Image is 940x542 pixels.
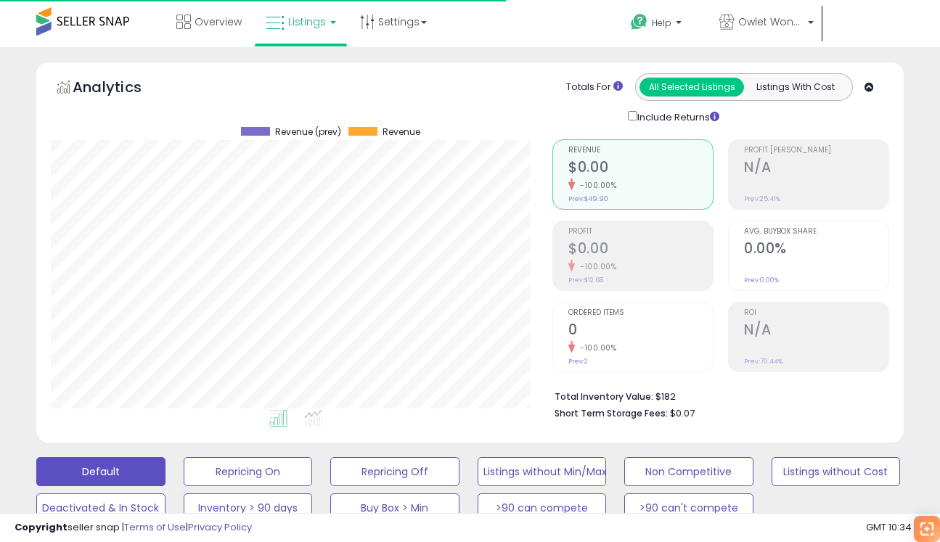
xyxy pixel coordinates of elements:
[188,520,252,534] a: Privacy Policy
[124,520,186,534] a: Terms of Use
[744,276,779,284] small: Prev: 0.00%
[568,228,713,236] span: Profit
[568,309,713,317] span: Ordered Items
[15,521,252,535] div: seller snap | |
[36,493,165,522] button: Deactivated & In Stock
[568,357,588,366] small: Prev: 2
[195,15,242,29] span: Overview
[568,159,713,178] h2: $0.00
[184,493,313,522] button: Inventory > 90 days
[744,194,780,203] small: Prev: 25.41%
[15,520,68,534] strong: Copyright
[744,309,888,317] span: ROI
[743,78,848,97] button: Listings With Cost
[568,240,713,260] h2: $0.00
[639,78,744,97] button: All Selected Listings
[568,147,713,155] span: Revenue
[555,407,668,419] b: Short Term Storage Fees:
[330,457,459,486] button: Repricing Off
[652,17,671,29] span: Help
[744,357,782,366] small: Prev: 70.44%
[478,493,607,522] button: >90 can compete
[36,457,165,486] button: Default
[568,276,603,284] small: Prev: $12.68
[624,457,753,486] button: Non Competitive
[568,321,713,341] h2: 0
[555,390,653,403] b: Total Inventory Value:
[744,321,888,341] h2: N/A
[575,261,616,272] small: -100.00%
[568,194,608,203] small: Prev: $49.90
[772,457,901,486] button: Listings without Cost
[619,2,706,47] a: Help
[624,493,753,522] button: >90 can't compete
[617,108,737,125] div: Include Returns
[630,13,648,31] i: Get Help
[566,81,623,94] div: Totals For
[275,127,341,137] span: Revenue (prev)
[478,457,607,486] button: Listings without Min/Max
[73,77,170,101] h5: Analytics
[184,457,313,486] button: Repricing On
[555,387,878,404] li: $182
[744,159,888,178] h2: N/A
[288,15,326,29] span: Listings
[744,147,888,155] span: Profit [PERSON_NAME]
[575,180,616,191] small: -100.00%
[744,240,888,260] h2: 0.00%
[866,520,925,534] span: 2025-08-12 10:34 GMT
[383,127,420,137] span: Revenue
[575,342,616,353] small: -100.00%
[744,228,888,236] span: Avg. Buybox Share
[738,15,804,29] span: Owlet Wonders
[330,493,459,522] button: Buy Box > Min
[670,406,695,420] span: $0.07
